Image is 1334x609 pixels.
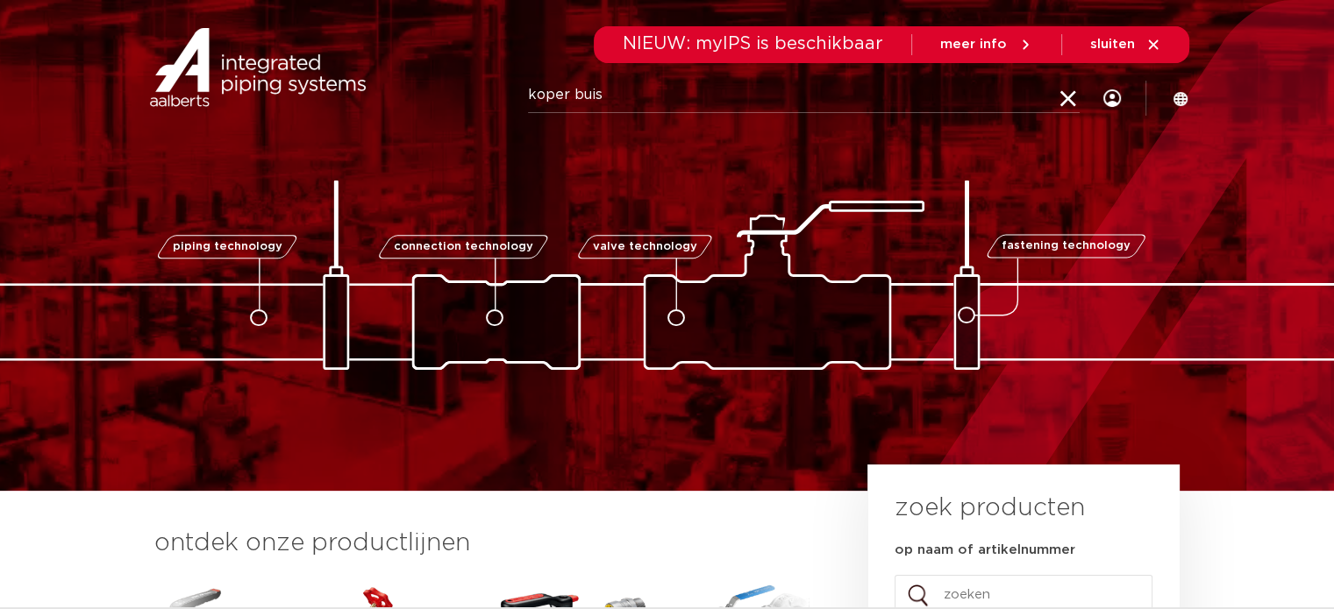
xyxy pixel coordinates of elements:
[1002,241,1131,252] span: fastening technology
[173,241,282,252] span: piping technology
[1090,38,1135,51] span: sluiten
[154,526,809,561] h3: ontdek onze productlijnen
[940,37,1033,53] a: meer info
[393,241,532,252] span: connection technology
[1103,79,1121,117] div: my IPS
[528,78,1080,113] input: zoeken...
[593,241,697,252] span: valve technology
[623,35,883,53] span: NIEUW: myIPS is beschikbaar
[940,38,1007,51] span: meer info
[1090,37,1161,53] a: sluiten
[895,491,1085,526] h3: zoek producten
[895,542,1075,559] label: op naam of artikelnummer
